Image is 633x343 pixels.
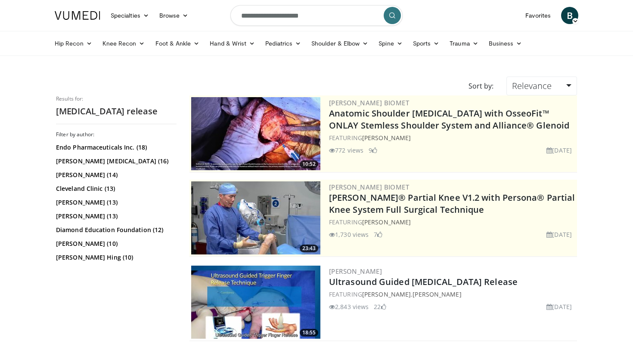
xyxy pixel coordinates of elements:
a: [PERSON_NAME] Biomet [329,98,409,107]
a: 10:52 [191,97,320,170]
a: Diamond Education Foundation (12) [56,226,174,234]
a: Hip Recon [50,35,97,52]
a: Business [484,35,527,52]
span: 18:55 [300,329,318,337]
a: Endo Pharmaceuticals Inc. (18) [56,143,174,152]
a: 23:43 [191,181,320,254]
a: Hand & Wrist [205,35,260,52]
li: 2,843 views [329,302,369,311]
a: Knee Recon [97,35,150,52]
a: Browse [154,7,194,24]
a: [PERSON_NAME] [MEDICAL_DATA] (16) [56,157,174,165]
li: 7 [374,230,382,239]
a: Favorites [520,7,556,24]
h2: [MEDICAL_DATA] release [56,106,177,117]
span: Relevance [512,80,552,92]
div: FEATURING [329,133,575,142]
a: [PERSON_NAME] Biomet [329,183,409,191]
li: 9 [369,146,377,155]
a: Ultrasound Guided [MEDICAL_DATA] Release [329,276,518,288]
a: Anatomic Shoulder [MEDICAL_DATA] with OsseoFit™ ONLAY Stemless Shoulder System and Alliance® Glenoid [329,107,569,131]
img: 68921608-6324-4888-87da-a4d0ad613160.300x170_q85_crop-smart_upscale.jpg [191,97,320,170]
span: 10:52 [300,160,318,168]
a: [PERSON_NAME]® Partial Knee V1.2 with Persona® Partial Knee System Full Surgical Technique [329,192,575,215]
a: Specialties [105,7,154,24]
a: Pediatrics [260,35,306,52]
a: [PERSON_NAME] (13) [56,212,174,220]
a: B [561,7,578,24]
span: 23:43 [300,245,318,252]
div: FEATURING , [329,290,575,299]
h3: Filter by author: [56,131,177,138]
a: [PERSON_NAME] [362,134,411,142]
a: [PERSON_NAME] [362,290,411,298]
a: [PERSON_NAME] (13) [56,198,174,207]
p: Results for: [56,95,177,102]
a: Shoulder & Elbow [306,35,373,52]
div: Sort by: [462,77,500,95]
a: [PERSON_NAME] [413,290,461,298]
input: Search topics, interventions [230,5,403,26]
a: [PERSON_NAME] Hing (10) [56,253,174,262]
img: VuMedi Logo [55,11,100,20]
a: 18:55 [191,266,320,339]
li: [DATE] [546,146,572,155]
li: [DATE] [546,302,572,311]
a: Relevance [506,77,577,95]
a: [PERSON_NAME] [362,218,411,226]
a: Foot & Ankle [150,35,205,52]
li: 22 [374,302,386,311]
a: [PERSON_NAME] (14) [56,171,174,179]
li: 1,730 views [329,230,369,239]
a: Sports [408,35,445,52]
img: 684d4509-7dd9-4427-8469-cd703512371c.300x170_q85_crop-smart_upscale.jpg [191,266,320,339]
a: Spine [373,35,407,52]
a: Cleveland Clinic (13) [56,184,174,193]
li: 772 views [329,146,363,155]
a: Trauma [444,35,484,52]
img: 99b1778f-d2b2-419a-8659-7269f4b428ba.300x170_q85_crop-smart_upscale.jpg [191,181,320,254]
li: [DATE] [546,230,572,239]
a: [PERSON_NAME] [329,267,382,276]
div: FEATURING [329,217,575,227]
a: [PERSON_NAME] (10) [56,239,174,248]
